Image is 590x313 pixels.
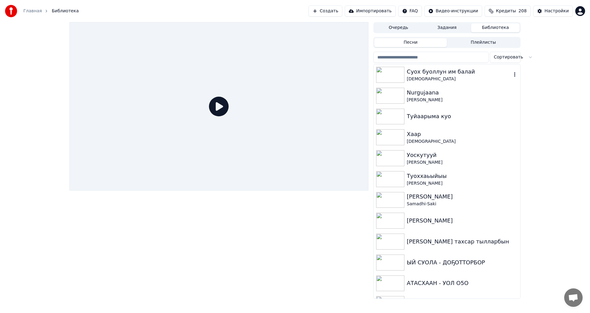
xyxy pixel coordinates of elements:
nav: breadcrumb [23,8,79,14]
span: Кредиты [496,8,516,14]
div: Уоскутууй [407,151,518,159]
button: Библиотека [471,23,520,32]
div: [PERSON_NAME] [407,216,518,225]
div: [PERSON_NAME] [407,192,518,201]
span: Сортировать [494,54,523,60]
div: [PERSON_NAME] [407,97,518,103]
button: Песни [374,38,447,47]
button: FAQ [398,6,422,17]
button: Плейлисты [447,38,520,47]
div: Настройки [545,8,569,14]
div: [PERSON_NAME] тахсар тылларбын [407,237,518,246]
div: Хаар [407,130,518,138]
button: Очередь [374,23,423,32]
button: Кредиты208 [485,6,531,17]
div: Samadhi-Saki [407,201,518,207]
div: Туйаарыма куо [407,112,518,121]
div: [DEMOGRAPHIC_DATA] [407,76,512,82]
div: Nurgujaana [407,88,518,97]
button: Задания [423,23,471,32]
div: Суох буоллун им балай [407,67,512,76]
span: 208 [518,8,527,14]
button: Создать [309,6,342,17]
button: Видео-инструкции [424,6,482,17]
button: Настройки [533,6,573,17]
button: Импортировать [345,6,396,17]
div: [DEMOGRAPHIC_DATA] [407,138,518,145]
div: Туоххаьыйыы [407,172,518,180]
img: youka [5,5,17,17]
div: АТАСХААН - УОЛ О5О [407,279,518,287]
a: Главная [23,8,42,14]
div: Открытый чат [564,288,583,307]
span: Библиотека [52,8,79,14]
div: ЫЙ СУОЛА - ДОҔОТТОРБОР [407,258,518,267]
div: [PERSON_NAME] [407,180,518,187]
div: [PERSON_NAME] [407,159,518,166]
